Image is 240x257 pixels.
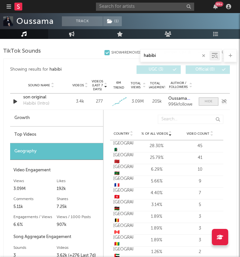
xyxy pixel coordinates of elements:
div: Likes [57,177,100,185]
div: 2 [180,249,220,255]
span: Video Count [187,132,209,136]
div: 205k [149,98,165,105]
div: 3.09M [13,185,57,193]
div: 6.6% [13,221,57,229]
div: Sounds [13,244,57,252]
div: habibi [49,66,62,74]
div: 3 [180,237,220,244]
input: Search for artists [96,3,194,11]
div: 99 + [215,2,223,7]
div: Views / 1000 Posts [57,213,100,221]
div: 1.89% [137,225,176,232]
div: [GEOGRAPHIC_DATA] [113,140,133,153]
div: Videos [57,244,100,252]
span: 🇰🇪 [114,207,120,211]
span: 🇨🇦 [114,230,120,234]
span: 🇧🇪 [114,218,120,223]
div: Shares [57,195,100,203]
div: Video Engagement [13,166,100,174]
div: Engagements / Views [13,213,57,221]
span: Total Views [130,81,142,89]
div: Growth [10,110,103,127]
button: UGC(3) [137,65,181,74]
div: 5 [180,202,220,208]
div: 5.66% [137,178,176,185]
div: 5.11k [13,203,57,211]
div: Top Videos [10,127,103,143]
span: Total Engagements [143,81,168,89]
div: 41 [180,155,220,161]
span: Author / Followers [168,81,188,89]
strong: Oussamabdx [168,96,194,101]
span: 🇫🇷 [114,183,120,187]
span: Sound Name [28,83,50,87]
div: 7.25k [57,203,100,211]
div: 907k [57,221,100,229]
div: Oussama [16,16,54,26]
button: (1) [103,16,122,26]
div: 25.79% [137,155,176,161]
span: 🇩🇿 [114,148,120,152]
div: [GEOGRAPHIC_DATA] [113,176,133,188]
div: [GEOGRAPHIC_DATA] [113,187,133,200]
div: 3.14% [137,202,176,208]
input: Search by song name or URL [140,53,210,59]
span: 🇲🇦 [114,160,120,164]
span: Videos (last 7 days) [91,79,103,91]
div: 1.89% [137,214,176,220]
div: 9 [180,178,220,185]
a: son original [23,94,59,101]
div: Habibi (Intro) [23,100,49,107]
div: 7 [180,190,220,197]
div: 3.09M [130,98,146,105]
div: [GEOGRAPHIC_DATA] [113,199,133,212]
span: 🇹🇳 [114,195,120,199]
div: [GEOGRAPHIC_DATA] [113,164,133,177]
div: 3.4k [72,98,88,105]
div: [GEOGRAPHIC_DATA] [113,152,133,165]
div: 28.30% [137,143,176,149]
div: Showing results for [10,65,120,74]
div: Views [13,177,57,185]
div: Song Aggregate Engagement [13,233,100,241]
div: 4.40% [137,190,176,197]
span: ( 1 ) [103,16,122,26]
div: 45 [180,143,220,149]
span: 🇲🇷 [114,171,120,176]
span: Official ( 0 ) [190,68,220,72]
div: [GEOGRAPHIC_DATA] [113,223,133,235]
div: 277 [96,98,103,105]
span: Videos [72,83,84,87]
div: 996k followers [168,102,192,107]
div: 3 [180,225,220,232]
button: Track [62,16,103,26]
span: 🇬🇳 [114,242,120,246]
button: Official(0) [186,65,230,74]
div: [GEOGRAPHIC_DATA] [113,234,133,247]
div: 10 [180,166,220,173]
div: [GEOGRAPHIC_DATA] [113,211,133,224]
a: Oussamabdx [168,96,192,101]
span: TikTok Sounds [3,47,41,55]
span: % of all Videos [141,132,168,136]
div: 6M Trend [111,80,127,90]
div: 3 [180,214,220,220]
div: 1.89% [137,237,176,244]
div: 192k [57,185,100,193]
span: UGC ( 3 ) [141,68,171,72]
button: 99+ [213,4,218,9]
div: Geography [10,143,103,160]
div: 6.29% [137,166,176,173]
input: Search... [158,115,223,124]
div: 1.26% [137,249,176,255]
div: Comments [13,195,57,203]
span: Country [114,132,129,136]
